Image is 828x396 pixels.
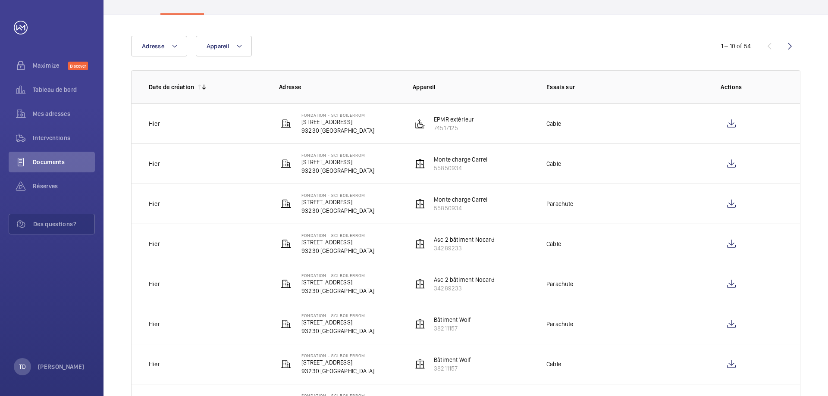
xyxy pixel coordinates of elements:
span: Tableau de bord [33,85,95,94]
p: Monte charge Carrel [434,195,487,204]
p: Asc 2 bâtiment Nocard [434,235,495,244]
img: elevator.svg [415,319,425,329]
p: Parachute [546,280,574,288]
p: Date de création [149,83,194,91]
p: Hier [149,360,160,368]
p: Hier [149,240,160,248]
button: Appareil [196,36,252,56]
p: Fondation - SCI BOILERROM [301,313,374,318]
p: [STREET_ADDRESS] [301,318,374,327]
img: elevator.svg [415,239,425,249]
span: Discover [68,62,88,70]
p: 55850934 [434,164,487,172]
p: [STREET_ADDRESS] [301,278,374,287]
span: Documents [33,158,95,166]
p: Adresse [279,83,399,91]
p: Hier [149,159,160,168]
p: Fondation - SCI BOILERROM [301,193,374,198]
p: Fondation - SCI BOILERROM [301,233,374,238]
p: Cable [546,360,561,368]
p: Bâtiment Wolf [434,315,471,324]
p: 93230 [GEOGRAPHIC_DATA] [301,287,374,295]
p: Bâtiment Wolf [434,355,471,364]
p: 38211157 [434,324,471,333]
p: Fondation - SCI BOILERROM [301,353,374,358]
span: Réserves [33,182,95,190]
p: 93230 [GEOGRAPHIC_DATA] [301,206,374,215]
p: 93230 [GEOGRAPHIC_DATA] [301,126,374,135]
button: Adresse [131,36,187,56]
p: Appareil [413,83,533,91]
p: Cable [546,159,561,168]
p: [STREET_ADDRESS] [301,358,374,367]
p: Actions [680,83,783,91]
p: 74517125 [434,124,474,132]
span: Maximize [33,61,68,70]
p: Essais sur [546,83,666,91]
p: Fondation - SCI BOILERROM [301,112,374,118]
p: Parachute [546,320,574,328]
p: EPMR extérieur [434,115,474,124]
p: 34289233 [434,244,495,253]
p: TD [19,362,26,371]
p: 34289233 [434,284,495,293]
img: elevator.svg [415,359,425,369]
p: 93230 [GEOGRAPHIC_DATA] [301,367,374,375]
span: Mes adresses [33,109,95,118]
img: elevator.svg [415,199,425,209]
p: 93230 [GEOGRAPHIC_DATA] [301,327,374,335]
img: platform_lift.svg [415,118,425,129]
p: 55850934 [434,204,487,212]
p: Parachute [546,200,574,208]
p: 38211157 [434,364,471,373]
img: elevator.svg [415,279,425,289]
span: Des questions? [33,220,94,228]
p: Hier [149,200,160,208]
div: 1 – 10 of 54 [721,42,751,50]
span: Appareil [207,43,229,50]
p: Cable [546,240,561,248]
p: Asc 2 bâtiment Nocard [434,275,495,284]
p: [PERSON_NAME] [38,362,85,371]
p: [STREET_ADDRESS] [301,118,374,126]
p: 93230 [GEOGRAPHIC_DATA] [301,166,374,175]
p: Cable [546,119,561,128]
p: [STREET_ADDRESS] [301,158,374,166]
p: Fondation - SCI BOILERROM [301,273,374,278]
p: Fondation - SCI BOILERROM [301,153,374,158]
p: Hier [149,119,160,128]
p: Monte charge Carrel [434,155,487,164]
p: [STREET_ADDRESS] [301,198,374,206]
p: 93230 [GEOGRAPHIC_DATA] [301,246,374,255]
span: Adresse [142,43,164,50]
span: Interventions [33,134,95,142]
p: Hier [149,320,160,328]
p: [STREET_ADDRESS] [301,238,374,246]
img: elevator.svg [415,159,425,169]
p: Hier [149,280,160,288]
